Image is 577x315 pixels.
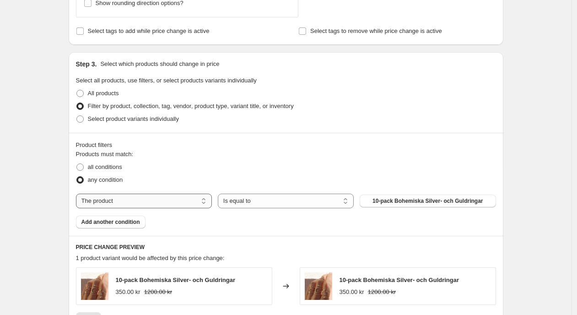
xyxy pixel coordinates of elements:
[88,115,179,122] span: Select product variants individually
[81,218,140,226] span: Add another condition
[310,27,442,34] span: Select tags to remove while price change is active
[88,163,122,170] span: all conditions
[76,255,225,261] span: 1 product variant would be affected by this price change:
[116,288,140,297] div: 350.00 kr
[340,288,364,297] div: 350.00 kr
[100,60,219,69] p: Select which products should change in price
[88,103,294,109] span: Filter by product, collection, tag, vendor, product type, variant title, or inventory
[340,277,459,283] span: 10-pack Bohemiska Silver- och Guldringar
[116,277,236,283] span: 10-pack Bohemiska Silver- och Guldringar
[76,60,97,69] h2: Step 3.
[305,272,332,300] img: Haf753e4e94ed4c728cf55662baea6297H_62dee12b-ba87-489b-8aa5-6e32d274e6de_80x.jpg
[144,288,172,297] strike: 1200.00 kr
[81,272,108,300] img: Haf753e4e94ed4c728cf55662baea6297H_62dee12b-ba87-489b-8aa5-6e32d274e6de_80x.jpg
[76,141,496,150] div: Product filters
[76,77,257,84] span: Select all products, use filters, or select products variants individually
[360,195,496,207] button: 10-pack Bohemiska Silver- och Guldringar
[76,151,134,157] span: Products must match:
[88,27,210,34] span: Select tags to add while price change is active
[372,197,483,205] span: 10-pack Bohemiska Silver- och Guldringar
[368,288,396,297] strike: 1200.00 kr
[88,90,119,97] span: All products
[88,176,123,183] span: any condition
[76,216,146,228] button: Add another condition
[76,244,496,251] h6: PRICE CHANGE PREVIEW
